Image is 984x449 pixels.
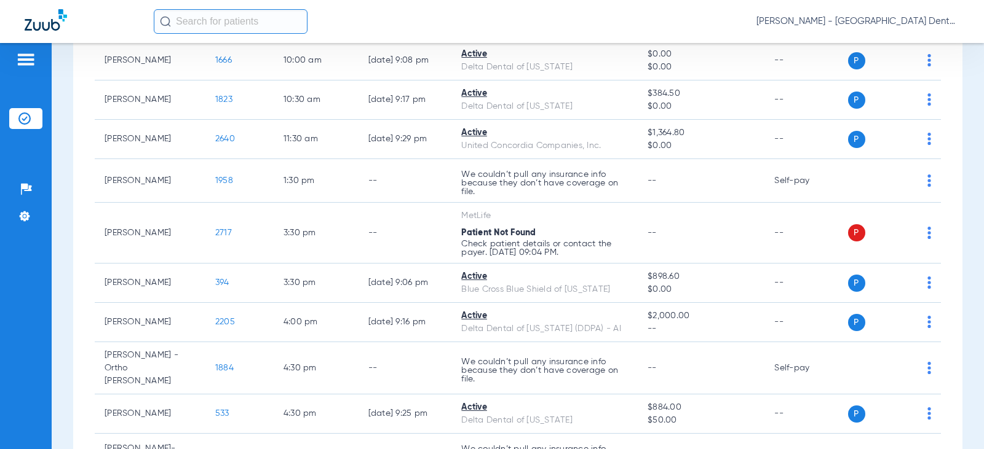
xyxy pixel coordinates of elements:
[359,120,452,159] td: [DATE] 9:29 PM
[848,275,865,292] span: P
[215,56,232,64] span: 1666
[215,95,232,104] span: 1823
[648,310,755,322] span: $2,000.00
[648,100,755,113] span: $0.00
[95,80,205,120] td: [PERSON_NAME]
[359,342,452,394] td: --
[927,407,931,420] img: group-dot-blue.svg
[95,203,205,264] td: [PERSON_NAME]
[359,203,452,264] td: --
[359,394,452,434] td: [DATE] 9:25 PM
[648,127,755,139] span: $1,364.80
[95,159,205,203] td: [PERSON_NAME]
[461,100,628,113] div: Delta Dental of [US_STATE]
[95,41,205,80] td: [PERSON_NAME]
[764,80,847,120] td: --
[461,127,628,139] div: Active
[648,139,755,152] span: $0.00
[648,61,755,74] span: $0.00
[648,270,755,283] span: $898.60
[359,264,452,303] td: [DATE] 9:06 PM
[764,120,847,159] td: --
[648,414,755,427] span: $50.00
[927,93,931,106] img: group-dot-blue.svg
[461,401,628,414] div: Active
[848,131,865,148] span: P
[927,174,931,187] img: group-dot-blue.svg
[359,159,452,203] td: --
[215,278,229,287] span: 394
[215,409,229,418] span: 533
[927,54,931,66] img: group-dot-blue.svg
[274,120,359,159] td: 11:30 AM
[461,170,628,196] p: We couldn’t pull any insurance info because they don’t have coverage on file.
[25,9,67,31] img: Zuub Logo
[764,394,847,434] td: --
[160,16,171,27] img: Search Icon
[95,303,205,342] td: [PERSON_NAME]
[274,203,359,264] td: 3:30 PM
[648,228,657,237] span: --
[927,227,931,239] img: group-dot-blue.svg
[274,342,359,394] td: 4:30 PM
[461,414,628,427] div: Delta Dental of [US_STATE]
[215,228,232,237] span: 2717
[764,303,847,342] td: --
[764,159,847,203] td: Self-pay
[756,15,959,28] span: [PERSON_NAME] - [GEOGRAPHIC_DATA] Dental Care
[359,41,452,80] td: [DATE] 9:08 PM
[95,264,205,303] td: [PERSON_NAME]
[215,135,235,143] span: 2640
[16,52,36,67] img: hamburger-icon
[215,364,234,372] span: 1884
[461,209,628,222] div: MetLife
[848,314,865,331] span: P
[927,276,931,289] img: group-dot-blue.svg
[648,364,657,372] span: --
[274,41,359,80] td: 10:00 AM
[848,92,865,109] span: P
[648,401,755,414] span: $884.00
[274,159,359,203] td: 1:30 PM
[461,61,628,74] div: Delta Dental of [US_STATE]
[95,342,205,394] td: [PERSON_NAME] - Ortho [PERSON_NAME]
[927,362,931,374] img: group-dot-blue.svg
[648,283,755,296] span: $0.00
[927,133,931,145] img: group-dot-blue.svg
[95,394,205,434] td: [PERSON_NAME]
[154,9,307,34] input: Search for patients
[461,270,628,283] div: Active
[359,80,452,120] td: [DATE] 9:17 PM
[764,203,847,264] td: --
[461,240,628,257] p: Check patient details or contact the payer. [DATE] 09:04 PM.
[215,318,235,326] span: 2205
[927,316,931,328] img: group-dot-blue.svg
[848,405,865,423] span: P
[461,139,628,152] div: United Concordia Companies, Inc.
[648,48,755,61] span: $0.00
[461,310,628,322] div: Active
[274,264,359,303] td: 3:30 PM
[648,87,755,100] span: $384.50
[461,228,536,237] span: Patient Not Found
[848,52,865,69] span: P
[764,342,847,394] td: Self-pay
[95,120,205,159] td: [PERSON_NAME]
[359,303,452,342] td: [DATE] 9:16 PM
[461,283,628,296] div: Blue Cross Blue Shield of [US_STATE]
[648,322,755,335] span: --
[764,264,847,303] td: --
[764,41,847,80] td: --
[274,394,359,434] td: 4:30 PM
[274,80,359,120] td: 10:30 AM
[461,322,628,335] div: Delta Dental of [US_STATE] (DDPA) - AI
[648,176,657,185] span: --
[461,357,628,383] p: We couldn’t pull any insurance info because they don’t have coverage on file.
[215,176,233,185] span: 1958
[461,48,628,61] div: Active
[848,224,865,241] span: P
[461,87,628,100] div: Active
[274,303,359,342] td: 4:00 PM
